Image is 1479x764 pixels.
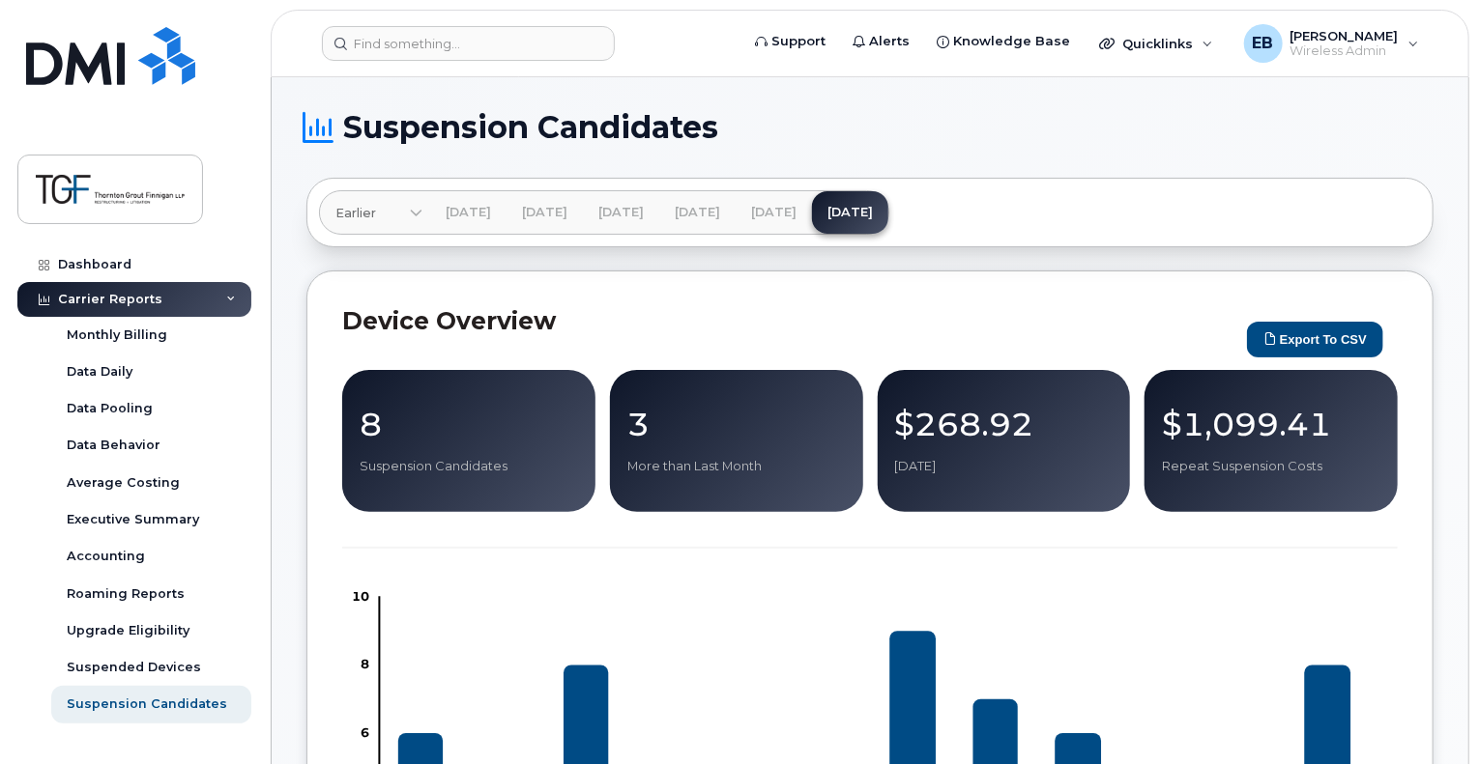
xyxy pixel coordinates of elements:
[736,191,812,234] a: [DATE]
[1247,322,1383,357] button: Export to CSV
[361,656,369,671] tspan: 8
[342,306,1237,335] h2: Device Overview
[320,191,422,234] a: Earlier
[659,191,736,234] a: [DATE]
[430,191,507,234] a: [DATE]
[352,588,369,604] tspan: 10
[343,113,718,142] span: Suspension Candidates
[1162,458,1380,475] p: Repeat Suspension Costs
[627,407,846,441] p: 3
[895,407,1114,441] p: $268.92
[895,458,1114,475] p: [DATE]
[360,458,578,475] p: Suspension Candidates
[812,191,888,234] a: [DATE]
[335,204,376,222] span: Earlier
[1162,407,1380,441] p: $1,099.41
[627,458,846,475] p: More than Last Month
[507,191,583,234] a: [DATE]
[360,407,578,441] p: 8
[583,191,659,234] a: [DATE]
[361,724,369,740] tspan: 6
